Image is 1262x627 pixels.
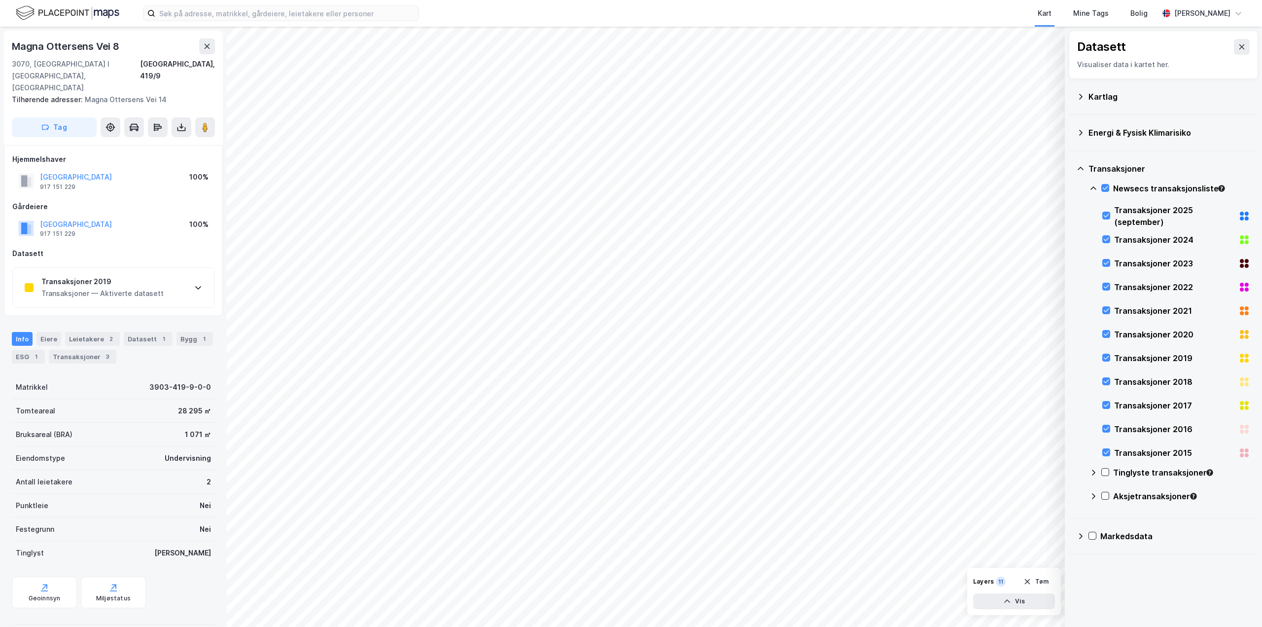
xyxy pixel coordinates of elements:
div: Transaksjoner 2015 [1114,447,1234,459]
div: 1 071 ㎡ [185,429,211,441]
div: Nei [200,523,211,535]
div: Magna Ottersens Vei 8 [12,38,121,54]
div: [PERSON_NAME] [1174,7,1230,19]
div: Transaksjoner 2018 [1114,376,1234,388]
input: Søk på adresse, matrikkel, gårdeiere, leietakere eller personer [155,6,419,21]
div: Leietakere [65,332,120,346]
div: Matrikkel [16,381,48,393]
button: Tøm [1017,574,1055,590]
div: Tomteareal [16,405,55,417]
div: Info [12,332,33,346]
div: Tinglyst [16,547,44,559]
div: 2 [106,334,116,344]
div: Miljøstatus [96,594,131,602]
div: Mine Tags [1073,7,1109,19]
div: 1 [31,352,41,362]
div: Transaksjoner 2024 [1114,234,1234,246]
div: Geoinnsyn [29,594,61,602]
div: Transaksjoner [49,350,116,364]
div: 1 [199,334,209,344]
div: Magna Ottersens Vei 14 [12,94,207,106]
div: Layers [973,578,994,586]
div: 3 [103,352,112,362]
div: Eiere [36,332,61,346]
div: Kart [1038,7,1052,19]
div: Visualiser data i kartet her. [1077,59,1250,71]
div: Transaksjoner 2017 [1114,400,1234,411]
div: Datasett [1077,39,1126,55]
div: Antall leietakere [16,476,72,488]
button: Vis [973,593,1055,609]
div: Transaksjoner [1088,163,1250,175]
div: Transaksjoner 2022 [1114,281,1234,293]
div: Bygg [176,332,213,346]
div: Markedsdata [1100,530,1250,542]
div: 1 [159,334,169,344]
img: logo.f888ab2527a4732fd821a326f86c7f29.svg [16,4,119,22]
div: Transaksjoner 2019 [1114,352,1234,364]
div: Bolig [1130,7,1148,19]
div: 917 151 229 [40,230,75,238]
div: Tooltip anchor [1217,184,1226,193]
div: Kartlag [1088,91,1250,103]
div: Transaksjoner — Aktiverte datasett [41,288,164,299]
div: Transaksjoner 2025 (september) [1114,204,1234,228]
div: 28 295 ㎡ [178,405,211,417]
div: Tooltip anchor [1189,492,1198,501]
div: Newsecs transaksjonsliste [1113,183,1250,194]
div: Transaksjoner 2020 [1114,329,1234,340]
div: Transaksjoner 2023 [1114,258,1234,269]
div: Tooltip anchor [1205,468,1214,477]
div: Gårdeiere [12,201,214,213]
div: 3903-419-9-0-0 [149,381,211,393]
div: 100% [189,219,209,230]
div: 11 [996,577,1006,587]
div: 100% [189,171,209,183]
div: Datasett [12,248,214,259]
div: Festegrunn [16,523,54,535]
div: Eiendomstype [16,452,65,464]
div: 2 [207,476,211,488]
div: [PERSON_NAME] [154,547,211,559]
div: Energi & Fysisk Klimarisiko [1088,127,1250,139]
div: ESG [12,350,45,364]
div: Undervisning [165,452,211,464]
div: Tinglyste transaksjoner [1113,467,1250,479]
div: Nei [200,500,211,512]
div: Transaksjoner 2021 [1114,305,1234,317]
div: [GEOGRAPHIC_DATA], 419/9 [140,58,215,94]
div: Transaksjoner 2016 [1114,423,1234,435]
div: Transaksjoner 2019 [41,276,164,288]
div: Hjemmelshaver [12,153,214,165]
button: Tag [12,117,97,137]
div: 3070, [GEOGRAPHIC_DATA] I [GEOGRAPHIC_DATA], [GEOGRAPHIC_DATA] [12,58,140,94]
div: Datasett [124,332,173,346]
div: Aksjetransaksjoner [1113,490,1250,502]
div: Punktleie [16,500,48,512]
div: 917 151 229 [40,183,75,191]
span: Tilhørende adresser: [12,95,85,104]
div: Kontrollprogram for chat [1213,580,1262,627]
iframe: Chat Widget [1213,580,1262,627]
div: Bruksareal (BRA) [16,429,72,441]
